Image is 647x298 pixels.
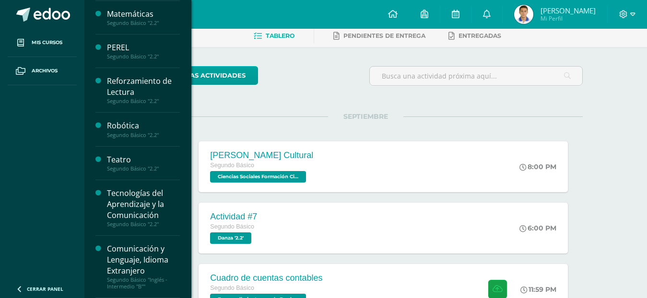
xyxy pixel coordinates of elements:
[519,162,556,171] div: 8:00 PM
[107,76,180,104] a: Reforzamiento de LecturaSegundo Básico "2.2"
[107,9,180,26] a: MatemáticasSegundo Básico "2.2"
[107,188,180,221] div: Tecnologías del Aprendizaje y la Comunicación
[107,9,180,20] div: Matemáticas
[254,28,294,44] a: Tablero
[8,57,77,85] a: Archivos
[370,67,582,85] input: Busca una actividad próxima aquí...
[107,98,180,104] div: Segundo Básico "2.2"
[107,165,180,172] div: Segundo Básico "2.2"
[107,154,180,165] div: Teatro
[107,53,180,60] div: Segundo Básico "2.2"
[107,221,180,228] div: Segundo Básico "2.2"
[32,67,58,75] span: Archivos
[210,232,251,244] span: Danza '2.2'
[333,28,425,44] a: Pendientes de entrega
[519,224,556,232] div: 6:00 PM
[27,286,63,292] span: Cerrar panel
[210,212,257,222] div: Actividad #7
[448,28,501,44] a: Entregadas
[107,243,180,276] div: Comunicación y Lenguaje, Idioma Extranjero
[107,120,180,131] div: Robótica
[210,150,313,160] div: [PERSON_NAME] Cultural
[107,76,180,98] div: Reforzamiento de Lectura
[107,42,180,53] div: PEREL
[210,285,254,291] span: Segundo Básico
[8,29,77,57] a: Mis cursos
[541,6,596,15] span: [PERSON_NAME]
[520,285,556,294] div: 11:59 PM
[459,32,501,39] span: Entregadas
[266,32,294,39] span: Tablero
[541,14,596,23] span: Mi Perfil
[514,5,533,24] img: 2cb02529df378e3ef78c78b5c8b6d5d2.png
[107,154,180,172] a: TeatroSegundo Básico "2.2"
[210,162,254,169] span: Segundo Básico
[107,132,180,138] div: Segundo Básico "2.2"
[210,223,254,230] span: Segundo Básico
[149,66,258,85] a: todas las Actividades
[107,42,180,60] a: PERELSegundo Básico "2.2"
[107,120,180,138] a: RobóticaSegundo Básico "2.2"
[210,273,322,283] div: Cuadro de cuentas contables
[343,32,425,39] span: Pendientes de entrega
[107,243,180,290] a: Comunicación y Lenguaje, Idioma ExtranjeroSegundo Básico "Inglés - Intermedio "B""
[107,188,180,228] a: Tecnologías del Aprendizaje y la ComunicaciónSegundo Básico "2.2"
[328,112,403,121] span: SEPTIEMBRE
[107,20,180,26] div: Segundo Básico "2.2"
[210,171,306,183] span: Ciencias Sociales Formación Ciudadana e Interculturalidad '2.2'
[107,276,180,290] div: Segundo Básico "Inglés - Intermedio "B""
[32,39,62,46] span: Mis cursos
